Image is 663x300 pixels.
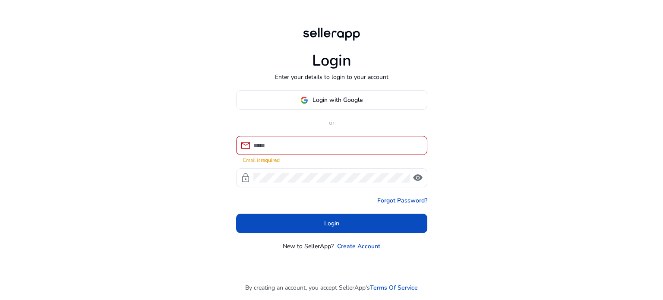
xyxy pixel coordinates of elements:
span: mail [240,140,251,151]
span: lock [240,173,251,183]
button: Login [236,214,427,233]
img: google-logo.svg [300,96,308,104]
mat-error: Email is [243,155,420,164]
span: Login with Google [313,95,363,104]
a: Forgot Password? [377,196,427,205]
p: Enter your details to login to your account [275,73,388,82]
span: visibility [413,173,423,183]
p: New to SellerApp? [283,242,334,251]
button: Login with Google [236,90,427,110]
a: Terms Of Service [370,283,418,292]
a: Create Account [337,242,380,251]
h1: Login [312,51,351,70]
strong: required [261,157,280,164]
p: or [236,118,427,127]
span: Login [324,219,339,228]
